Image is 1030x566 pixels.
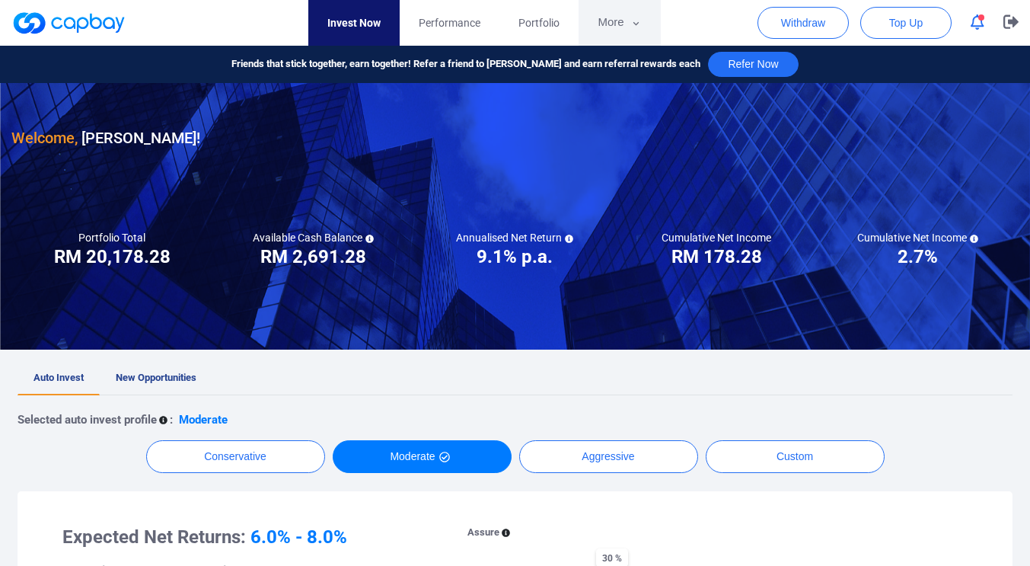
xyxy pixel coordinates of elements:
[706,440,885,473] button: Custom
[860,7,952,39] button: Top Up
[857,231,978,245] h5: Cumulative Net Income
[250,526,347,548] span: 6.0% - 8.0%
[62,525,426,549] h3: Expected Net Returns:
[708,52,798,77] button: Refer Now
[456,231,573,245] h5: Annualised Net Return
[333,440,512,473] button: Moderate
[662,231,771,245] h5: Cumulative Net Income
[33,372,84,383] span: Auto Invest
[18,411,157,429] p: Selected auto invest profile
[467,525,499,541] p: Assure
[78,231,145,245] h5: Portfolio Total
[889,15,923,30] span: Top Up
[11,126,200,150] h3: [PERSON_NAME] !
[419,14,480,31] span: Performance
[260,245,366,269] h3: RM 2,691.28
[671,245,762,269] h3: RM 178.28
[231,56,700,72] span: Friends that stick together, earn together! Refer a friend to [PERSON_NAME] and earn referral rew...
[757,7,849,39] button: Withdraw
[116,372,196,383] span: New Opportunities
[170,411,173,429] p: :
[253,231,374,245] h5: Available Cash Balance
[11,129,78,147] span: Welcome,
[519,440,698,473] button: Aggressive
[477,245,553,269] h3: 9.1% p.a.
[179,411,228,429] p: Moderate
[146,440,325,473] button: Conservative
[898,245,938,269] h3: 2.7%
[54,245,171,269] h3: RM 20,178.28
[518,14,560,31] span: Portfolio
